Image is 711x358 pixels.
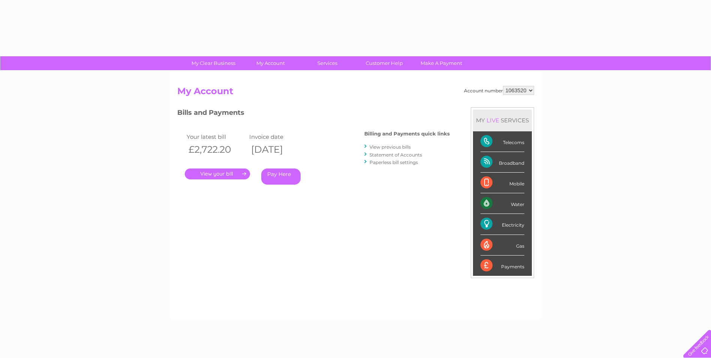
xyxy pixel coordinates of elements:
[185,142,248,157] th: £2,722.20
[480,193,524,214] div: Water
[480,152,524,173] div: Broadband
[485,117,501,124] div: LIVE
[185,168,250,179] a: .
[464,86,534,95] div: Account number
[296,56,358,70] a: Services
[480,173,524,193] div: Mobile
[247,142,310,157] th: [DATE]
[183,56,244,70] a: My Clear Business
[261,168,301,185] a: Pay Here
[177,86,534,100] h2: My Account
[364,131,450,137] h4: Billing and Payments quick links
[247,132,310,142] td: Invoice date
[370,152,422,158] a: Statement of Accounts
[370,144,411,150] a: View previous bills
[410,56,472,70] a: Make A Payment
[353,56,415,70] a: Customer Help
[185,132,248,142] td: Your latest bill
[480,214,524,235] div: Electricity
[480,256,524,276] div: Payments
[177,107,450,120] h3: Bills and Payments
[239,56,301,70] a: My Account
[473,110,532,131] div: MY SERVICES
[370,159,418,165] a: Paperless bill settings
[480,235,524,256] div: Gas
[480,131,524,152] div: Telecoms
